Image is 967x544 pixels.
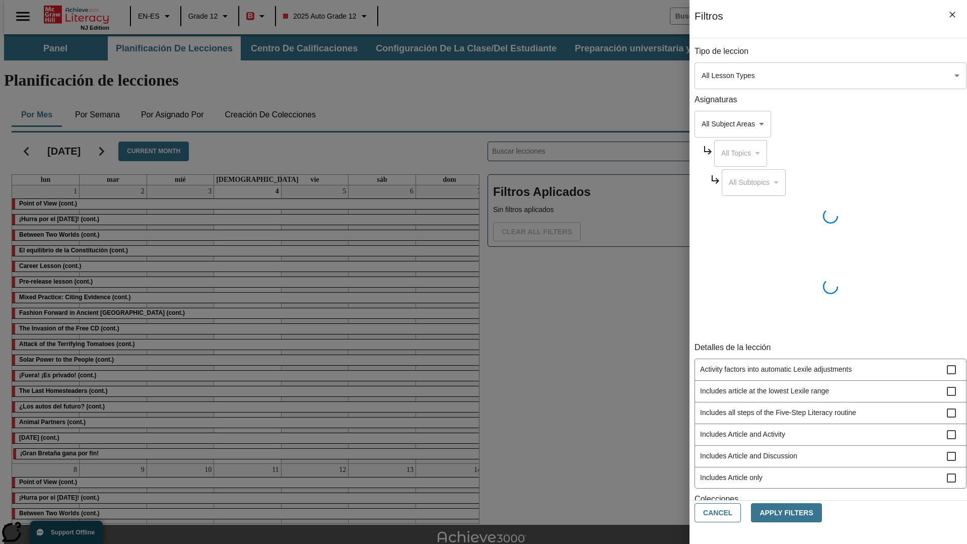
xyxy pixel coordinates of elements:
[695,359,966,381] div: Activity factors into automatic Lexile adjustments
[722,169,786,196] div: Seleccione una Asignatura
[695,94,966,106] p: Asignaturas
[695,46,966,57] p: Tipo de leccion
[695,494,966,505] p: Colecciones
[942,4,963,25] button: Cerrar los filtros del Menú lateral
[700,451,947,461] span: Includes Article and Discussion
[695,10,723,38] h1: Filtros
[695,381,966,402] div: Includes article at the lowest Lexile range
[695,342,966,354] p: Detalles de la lección
[700,472,947,483] span: Includes Article only
[714,140,767,167] div: Seleccione una Asignatura
[695,111,771,138] div: Seleccione una Asignatura
[700,407,947,418] span: Includes all steps of the Five-Step Literacy routine
[695,402,966,424] div: Includes all steps of the Five-Step Literacy routine
[751,503,821,523] button: Apply Filters
[700,386,947,396] span: Includes article at the lowest Lexile range
[695,467,966,489] div: Includes Article only
[695,446,966,467] div: Includes Article and Discussion
[700,364,947,375] span: Activity factors into automatic Lexile adjustments
[695,359,966,489] ul: Detalles de la lección
[695,503,741,523] button: Cancel
[695,424,966,446] div: Includes Article and Activity
[700,429,947,440] span: Includes Article and Activity
[695,62,966,89] div: Seleccione un tipo de lección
